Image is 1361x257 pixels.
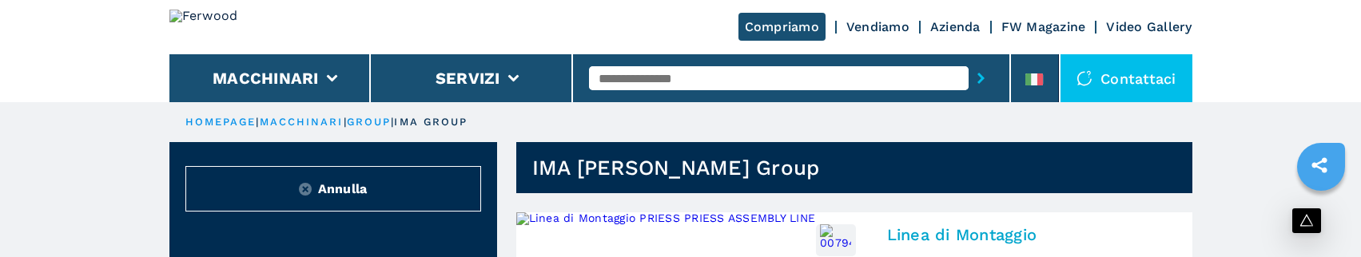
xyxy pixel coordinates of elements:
div: Contattaci [1061,54,1192,102]
span: Annulla [318,180,368,198]
button: ResetAnnulla [185,166,481,212]
img: Contattaci [1076,70,1092,86]
img: Reset [299,183,312,196]
img: Ferwood [169,10,285,45]
h2: Linea di Montaggio [887,225,1173,244]
a: Compriamo [738,13,826,41]
a: Vendiamo [846,19,909,34]
a: macchinari [260,116,344,128]
iframe: Chat [1293,185,1349,245]
a: Video Gallery [1106,19,1192,34]
span: | [256,116,259,128]
h1: IMA [PERSON_NAME] Group [532,155,820,180]
span: | [344,116,347,128]
button: Macchinari [213,69,319,88]
p: IMA GROUP [394,115,468,129]
button: Servizi [436,69,500,88]
img: 007948 [820,224,851,255]
a: HOMEPAGE [185,116,257,128]
button: submit-button [969,60,993,97]
span: | [391,116,394,128]
a: FW Magazine [1001,19,1086,34]
a: sharethis [1299,145,1339,185]
a: group [347,116,392,128]
a: Azienda [930,19,981,34]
